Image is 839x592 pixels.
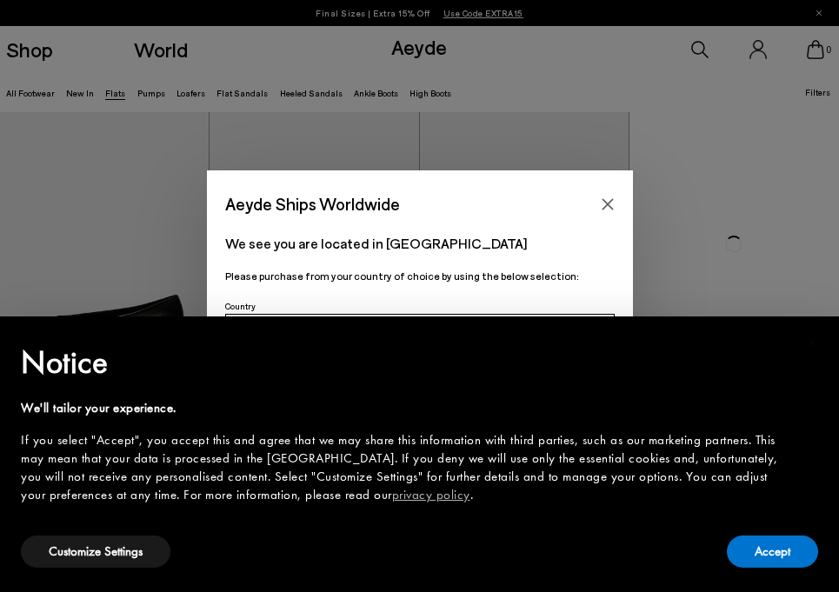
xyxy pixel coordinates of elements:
[392,486,470,503] a: privacy policy
[595,191,621,217] button: Close
[21,535,170,568] button: Customize Settings
[225,268,615,284] p: Please purchase from your country of choice by using the below selection:
[21,431,790,504] div: If you select "Accept", you accept this and agree that we may share this information with third p...
[806,329,817,356] span: ×
[225,301,256,311] span: Country
[21,340,790,385] h2: Notice
[790,322,832,363] button: Close this notice
[21,399,790,417] div: We'll tailor your experience.
[727,535,818,568] button: Accept
[225,233,615,254] p: We see you are located in [GEOGRAPHIC_DATA]
[225,189,400,219] span: Aeyde Ships Worldwide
